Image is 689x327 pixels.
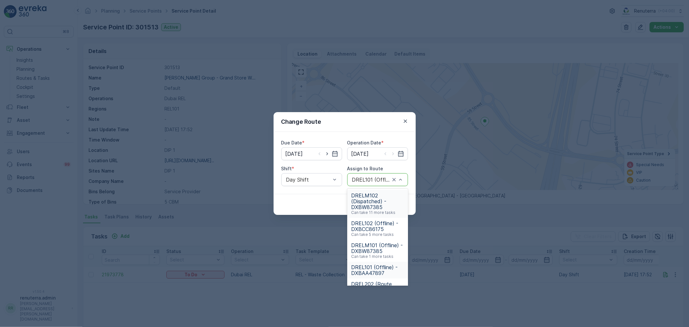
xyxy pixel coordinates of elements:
p: Can take 5 more tasks [351,232,394,237]
input: dd/mm/yyyy [347,147,408,160]
p: Can take 11 more tasks [351,210,395,215]
p: Change Route [281,117,321,126]
label: Due Date [281,140,302,145]
span: DRELM102 (Dispatched) - DXBW87385 [351,193,404,210]
span: DREL102 (Offline) - DXBCC86175 [351,220,404,232]
span: DRELM101 (Offline) - DXBW87385 [351,242,404,254]
span: DREL101 (Offline) - DXBAA47897 [351,264,404,276]
label: Shift [281,166,292,171]
input: dd/mm/yyyy [281,147,342,160]
label: Operation Date [347,140,381,145]
span: DREL202 (Route Plan) - DXBAA56882 [351,281,404,293]
p: Can take 1 more tasks [351,254,393,259]
label: Assign to Route [347,166,383,171]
